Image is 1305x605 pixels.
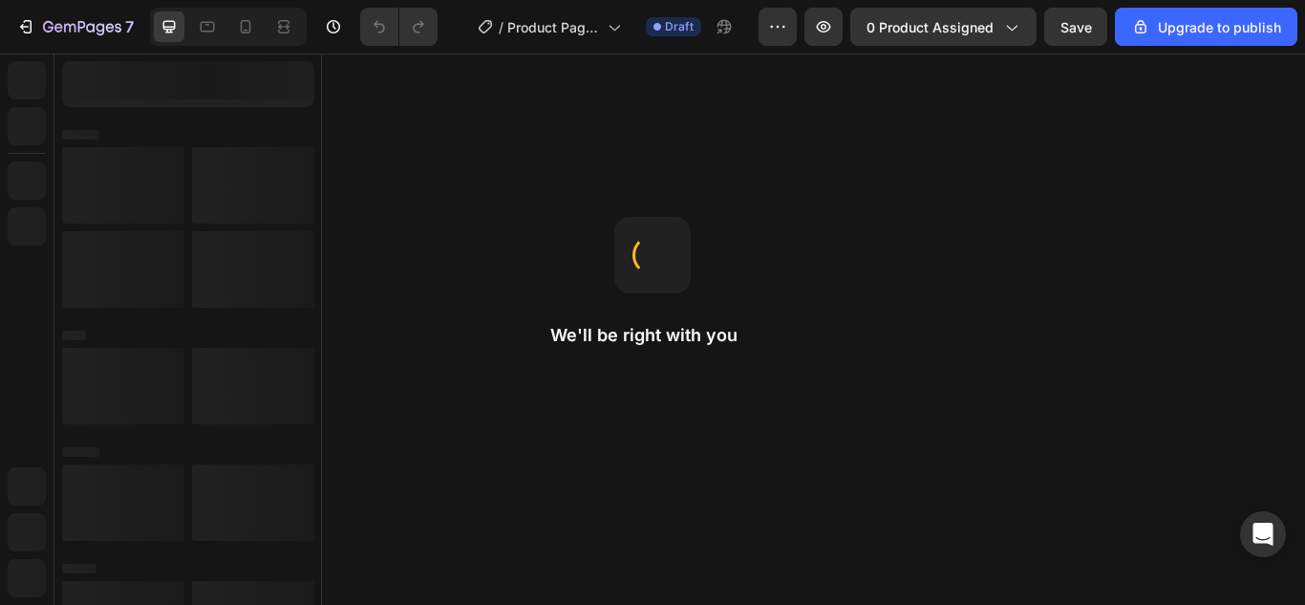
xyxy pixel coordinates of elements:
[866,17,994,37] span: 0 product assigned
[125,15,134,38] p: 7
[1131,17,1281,37] div: Upgrade to publish
[8,8,142,46] button: 7
[1240,511,1286,557] div: Open Intercom Messenger
[360,8,438,46] div: Undo/Redo
[1044,8,1107,46] button: Save
[1060,19,1092,35] span: Save
[665,18,694,35] span: Draft
[850,8,1037,46] button: 0 product assigned
[499,17,503,37] span: /
[550,324,755,347] h2: We'll be right with you
[1115,8,1297,46] button: Upgrade to publish
[507,17,600,37] span: Product Page - [DATE] 16:07:50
